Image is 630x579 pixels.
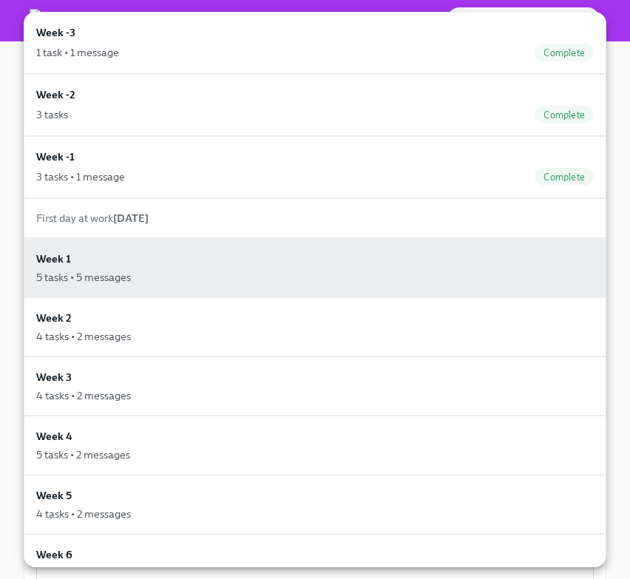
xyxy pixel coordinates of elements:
[36,87,75,103] h6: Week -2
[36,251,71,267] h6: Week 1
[36,169,125,184] div: 3 tasks • 1 message
[36,388,131,403] div: 4 tasks • 2 messages
[24,238,606,297] a: Week 15 tasks • 5 messages
[36,310,72,326] h6: Week 2
[535,172,594,183] span: Complete
[535,109,594,121] span: Complete
[36,149,75,165] h6: Week -1
[24,297,606,356] a: Week 24 tasks • 2 messages
[36,270,131,285] div: 5 tasks • 5 messages
[113,211,149,225] strong: [DATE]
[24,74,606,136] a: Week -23 tasksComplete
[24,416,606,475] a: Week 45 tasks • 2 messages
[36,447,130,462] div: 5 tasks • 2 messages
[36,211,149,225] span: First day at work
[24,356,606,416] a: Week 34 tasks • 2 messages
[36,24,75,41] h6: Week -3
[36,428,72,444] h6: Week 4
[24,136,606,198] a: Week -13 tasks • 1 messageComplete
[36,329,131,344] div: 4 tasks • 2 messages
[24,475,606,534] a: Week 54 tasks • 2 messages
[36,45,119,60] div: 1 task • 1 message
[535,47,594,58] span: Complete
[24,12,606,74] a: Week -31 task • 1 messageComplete
[36,507,131,521] div: 4 tasks • 2 messages
[36,487,72,504] h6: Week 5
[36,107,68,122] div: 3 tasks
[36,546,72,563] h6: Week 6
[36,369,72,385] h6: Week 3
